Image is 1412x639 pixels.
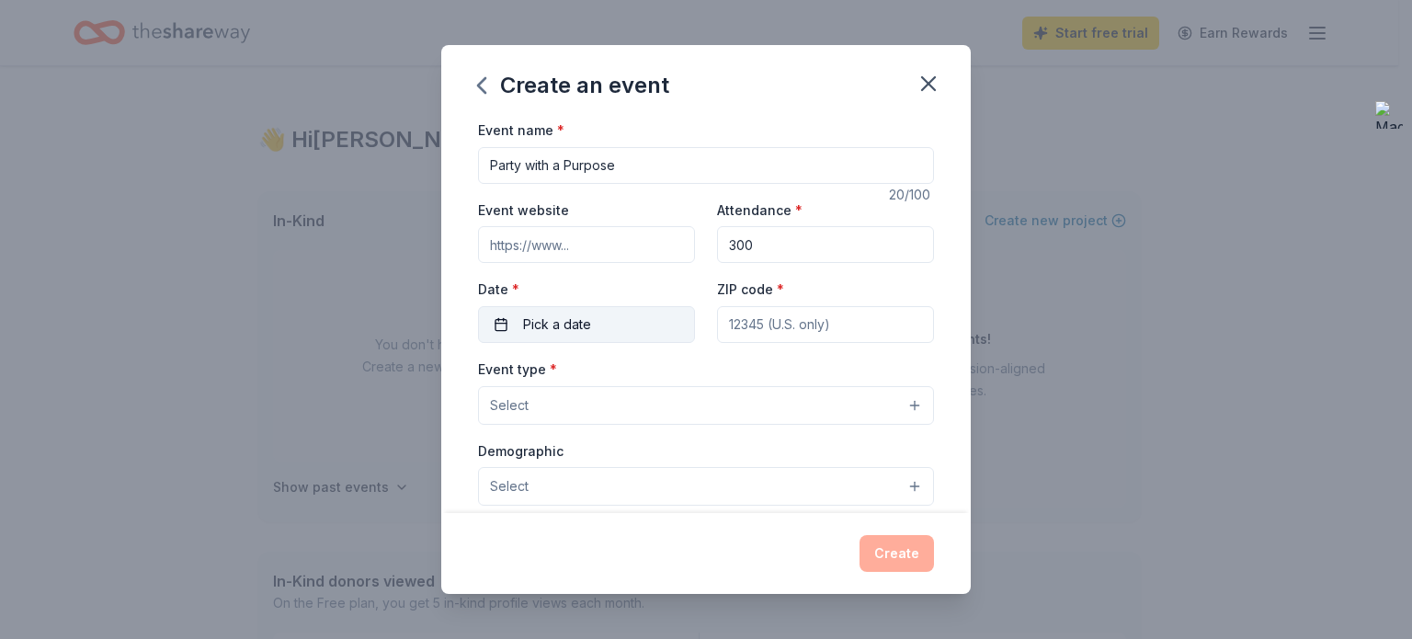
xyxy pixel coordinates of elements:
[478,201,569,220] label: Event website
[478,386,934,425] button: Select
[490,394,529,416] span: Select
[478,280,695,299] label: Date
[717,226,934,263] input: 20
[717,201,803,220] label: Attendance
[523,314,591,336] span: Pick a date
[478,467,934,506] button: Select
[478,360,557,379] label: Event type
[478,442,564,461] label: Demographic
[889,184,934,206] div: 20 /100
[717,280,784,299] label: ZIP code
[478,147,934,184] input: Spring Fundraiser
[478,121,564,140] label: Event name
[478,71,669,100] div: Create an event
[717,306,934,343] input: 12345 (U.S. only)
[478,226,695,263] input: https://www...
[490,475,529,497] span: Select
[478,306,695,343] button: Pick a date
